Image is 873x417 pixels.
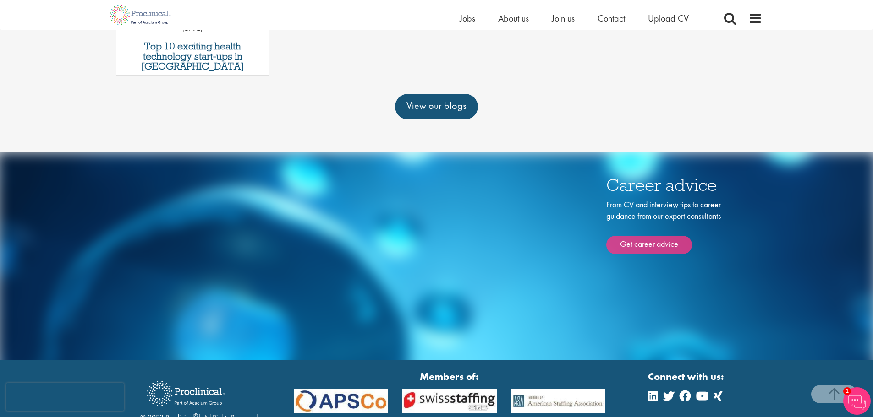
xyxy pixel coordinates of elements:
img: Proclinical Recruitment [140,374,232,412]
span: 1 [843,387,851,395]
strong: Connect with us: [648,369,726,384]
img: Chatbot [843,387,871,415]
iframe: reCAPTCHA [6,383,124,411]
a: Upload CV [648,12,689,24]
img: APSCo [395,389,504,414]
h3: Career advice [606,176,730,194]
a: Jobs [460,12,475,24]
img: APSCo [504,389,612,414]
strong: Members of: [294,369,605,384]
a: Get career advice [606,236,692,254]
a: Contact [598,12,625,24]
img: APSCo [287,389,395,414]
a: About us [498,12,529,24]
a: Top 10 exciting health technology start-ups in [GEOGRAPHIC_DATA] [121,41,264,71]
div: From CV and interview tips to career guidance from our expert consultants [606,199,730,254]
a: View our blogs [395,94,478,119]
a: Join us [552,12,575,24]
